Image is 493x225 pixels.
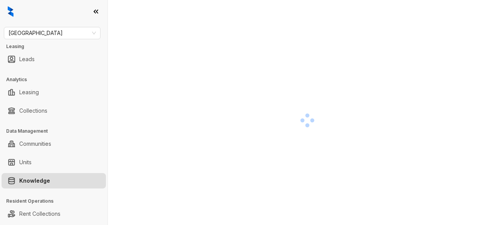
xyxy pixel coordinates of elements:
h3: Resident Operations [6,198,107,205]
h3: Data Management [6,128,107,135]
img: logo [8,6,13,17]
li: Rent Collections [2,206,106,222]
li: Knowledge [2,173,106,188]
li: Collections [2,103,106,118]
a: Leads [19,52,35,67]
a: Knowledge [19,173,50,188]
a: Communities [19,136,51,152]
span: Fairfield [8,27,96,39]
li: Leasing [2,85,106,100]
h3: Leasing [6,43,107,50]
a: Units [19,155,32,170]
a: Collections [19,103,47,118]
a: Leasing [19,85,39,100]
li: Units [2,155,106,170]
a: Rent Collections [19,206,60,222]
li: Leads [2,52,106,67]
li: Communities [2,136,106,152]
h3: Analytics [6,76,107,83]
